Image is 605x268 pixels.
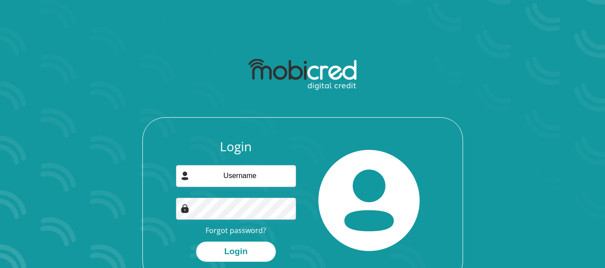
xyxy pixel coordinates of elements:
img: mobicred logo [249,59,356,90]
h3: Login [176,139,296,154]
button: Login [196,242,276,262]
a: Forgot password? [206,225,266,235]
input: Username [176,165,296,187]
img: user-icon image [180,171,189,180]
img: Image [180,204,189,213]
